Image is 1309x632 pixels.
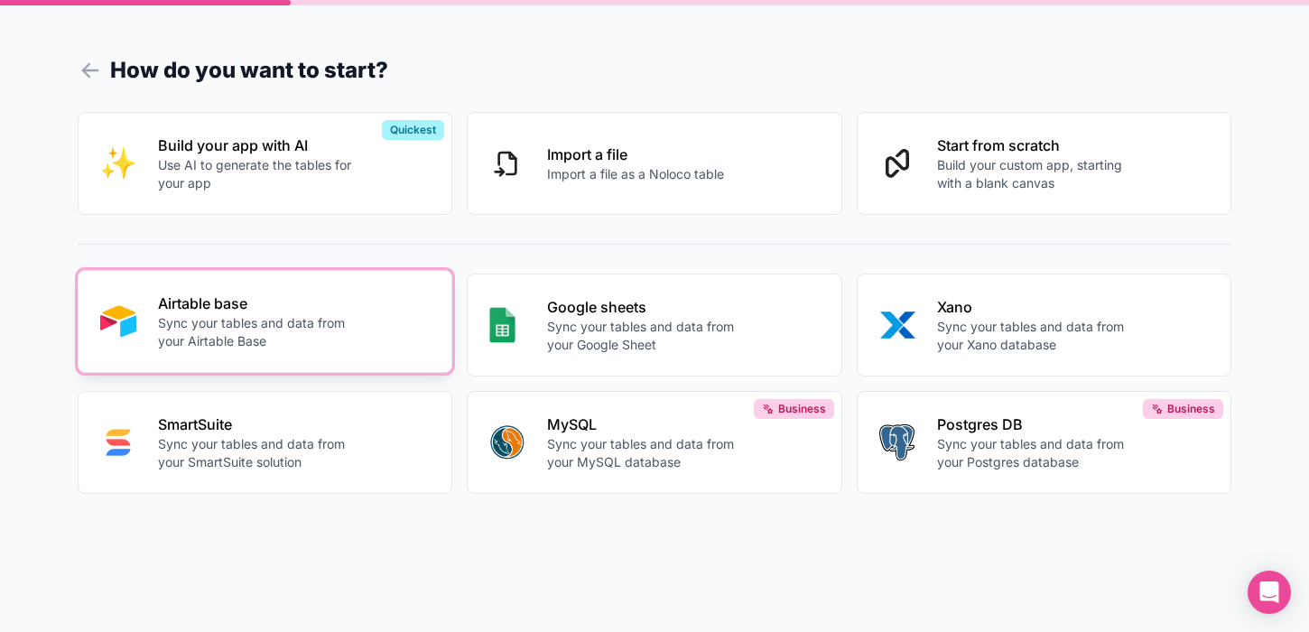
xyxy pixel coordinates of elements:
span: Business [1167,402,1215,416]
button: POSTGRESPostgres DBSync your tables and data from your Postgres databaseBusiness [857,391,1232,494]
p: Build your custom app, starting with a blank canvas [937,156,1137,192]
p: Postgres DB [937,414,1137,435]
button: SMART_SUITESmartSuiteSync your tables and data from your SmartSuite solution [78,391,453,494]
p: Xano [937,296,1137,318]
p: Sync your tables and data from your Postgres database [937,435,1137,471]
img: INTERNAL_WITH_AI [100,145,136,181]
img: SMART_SUITE [100,424,136,460]
img: AIRTABLE [100,303,136,339]
button: INTERNAL_WITH_AIBuild your app with AIUse AI to generate the tables for your appQuickest [78,112,453,215]
span: Business [778,402,826,416]
p: Sync your tables and data from your SmartSuite solution [158,435,358,471]
div: Quickest [382,120,444,140]
button: Start from scratchBuild your custom app, starting with a blank canvas [857,112,1232,215]
p: Use AI to generate the tables for your app [158,156,358,192]
button: XANOXanoSync your tables and data from your Xano database [857,274,1232,376]
img: MYSQL [489,424,525,460]
p: MySQL [547,414,747,435]
button: Import a fileImport a file as a Noloco table [467,112,842,215]
p: Sync your tables and data from your MySQL database [547,435,747,471]
p: SmartSuite [158,414,358,435]
img: GOOGLE_SHEETS [489,307,515,343]
p: Sync your tables and data from your Google Sheet [547,318,747,354]
h1: How do you want to start? [78,54,1232,87]
button: MYSQLMySQLSync your tables and data from your MySQL databaseBusiness [467,391,842,494]
p: Start from scratch [937,135,1137,156]
button: GOOGLE_SHEETSGoogle sheetsSync your tables and data from your Google Sheet [467,274,842,376]
button: AIRTABLEAirtable baseSync your tables and data from your Airtable Base [78,270,453,373]
p: Build your app with AI [158,135,358,156]
img: XANO [879,307,915,343]
p: Google sheets [547,296,747,318]
p: Airtable base [158,293,358,314]
p: Sync your tables and data from your Xano database [937,318,1137,354]
p: Import a file [547,144,724,165]
img: POSTGRES [879,424,914,460]
p: Sync your tables and data from your Airtable Base [158,314,358,350]
p: Import a file as a Noloco table [547,165,724,183]
div: Open Intercom Messenger [1248,571,1291,614]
